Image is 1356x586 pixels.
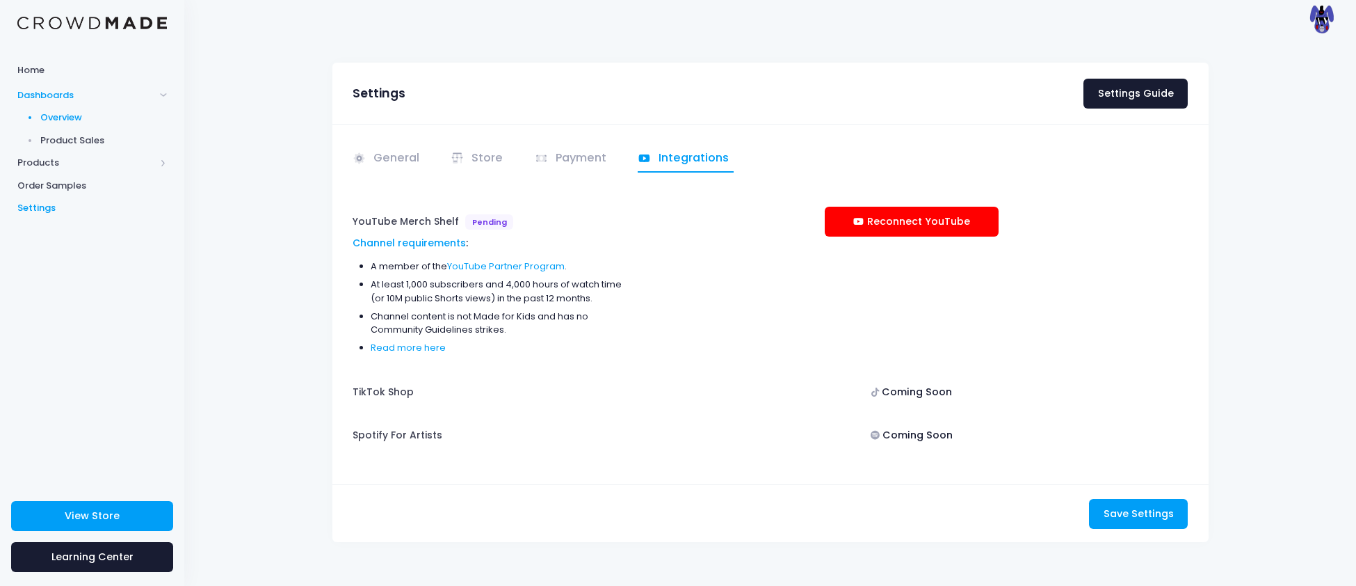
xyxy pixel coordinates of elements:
a: General [353,145,424,173]
span: Products [17,156,155,170]
img: Logo [17,17,167,30]
img: User [1307,6,1335,33]
div: Coming Soon [825,377,999,407]
a: Settings Guide [1083,79,1188,109]
a: Payment [535,145,611,173]
div: : [353,236,622,251]
span: Pending [465,214,513,230]
span: Product Sales [40,134,168,148]
span: Overview [40,111,168,125]
li: Channel content is not Made for Kids and has no Community Guidelines strikes. [371,310,622,337]
h3: Settings [353,86,405,101]
span: Settings [17,201,167,215]
label: Spotify For Artists [353,421,442,450]
span: View Store [65,509,120,523]
a: Channel requirements [353,236,466,250]
a: Integrations [638,145,734,173]
span: Dashboards [17,88,155,102]
a: Learning Center [11,542,173,572]
a: Read more here [371,341,446,354]
a: Reconnect YouTube [825,207,999,237]
div: Coming Soon [825,421,999,451]
span: Home [17,63,167,77]
a: View Store [11,501,173,531]
button: Save Settings [1089,499,1188,529]
a: YouTube Partner Program [447,260,565,273]
label: TikTok Shop [353,377,414,406]
span: Order Samples [17,179,167,193]
li: At least 1,000 subscribers and 4,000 hours of watch time (or 10M public Shorts views) in the past... [371,278,622,305]
li: A member of the . [371,260,622,274]
span: Save Settings [1104,507,1174,521]
span: Learning Center [51,550,134,564]
label: YouTube Merch Shelf [353,207,459,236]
a: Store [451,145,508,173]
